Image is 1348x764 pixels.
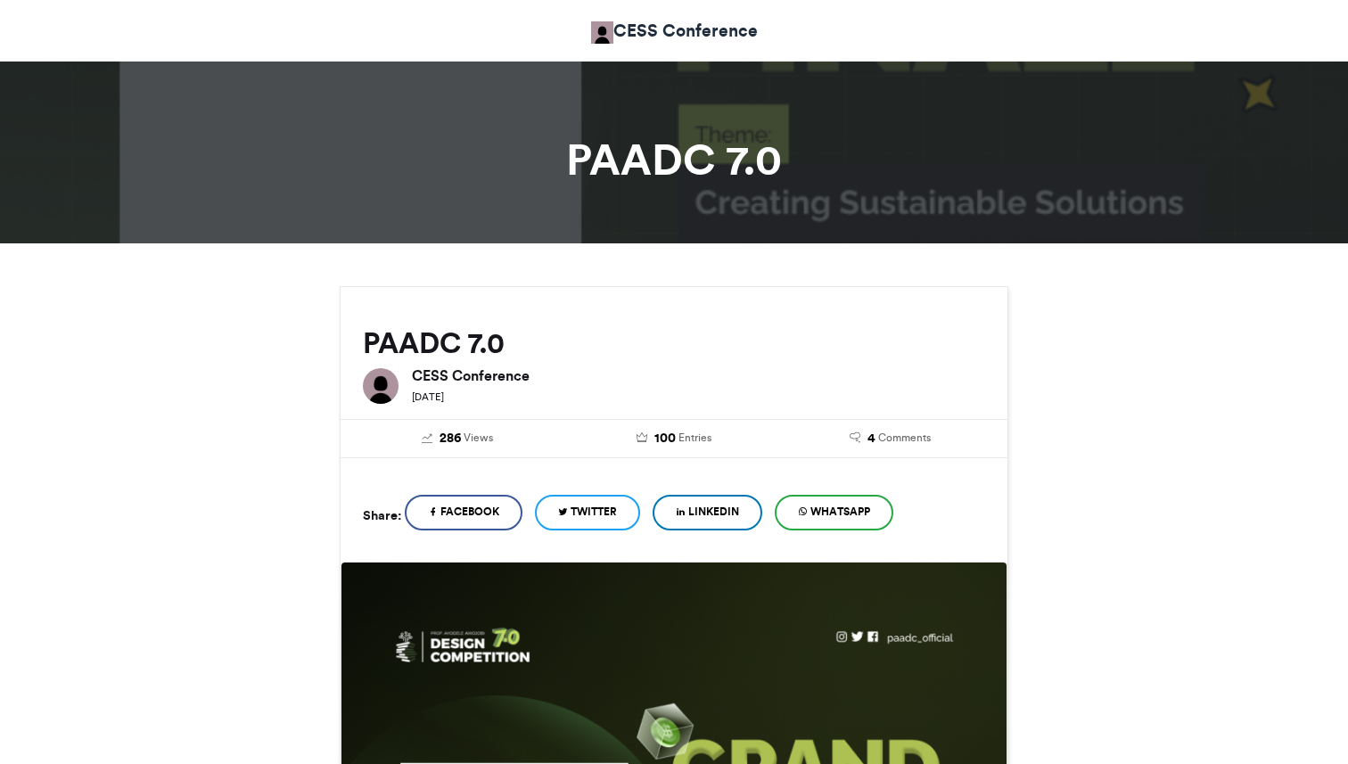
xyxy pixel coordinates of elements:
a: 4 Comments [795,429,985,448]
a: LinkedIn [653,495,762,530]
h5: Share: [363,504,401,527]
small: [DATE] [412,390,444,403]
img: CESS Conference [363,368,399,404]
a: 100 Entries [579,429,769,448]
a: Twitter [535,495,640,530]
span: WhatsApp [810,504,870,520]
span: LinkedIn [688,504,739,520]
a: 286 Views [363,429,553,448]
span: Comments [878,430,931,446]
a: CESS Conference [591,18,758,44]
h1: PAADC 7.0 [179,138,1169,181]
span: 286 [440,429,461,448]
span: Facebook [440,504,499,520]
h6: CESS Conference [412,368,985,382]
span: 4 [867,429,875,448]
h2: PAADC 7.0 [363,327,985,359]
span: Views [464,430,493,446]
a: WhatsApp [775,495,893,530]
span: 100 [654,429,676,448]
span: Entries [678,430,711,446]
span: Twitter [571,504,617,520]
img: CESS Conference [591,21,613,44]
a: Facebook [405,495,522,530]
